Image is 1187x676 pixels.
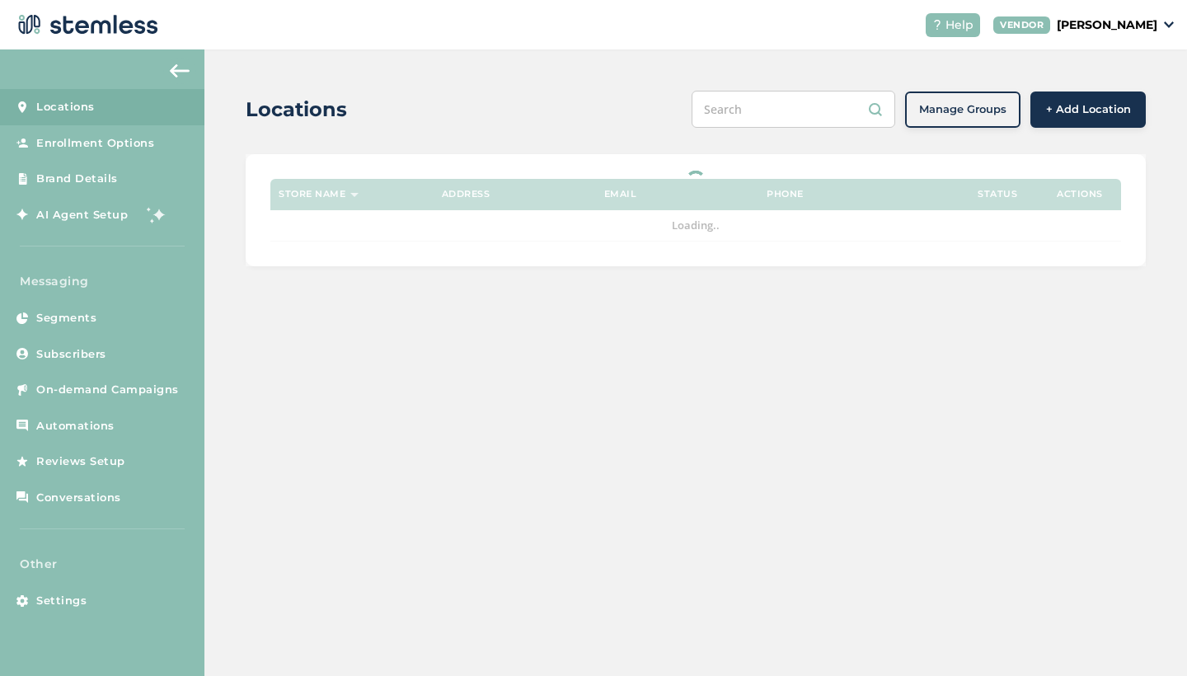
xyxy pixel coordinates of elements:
[36,418,115,434] span: Automations
[932,20,942,30] img: icon-help-white-03924b79.svg
[36,593,87,609] span: Settings
[140,198,173,231] img: glitter-stars-b7820f95.gif
[1030,92,1146,128] button: + Add Location
[919,101,1006,118] span: Manage Groups
[36,171,118,187] span: Brand Details
[993,16,1050,34] div: VENDOR
[36,382,179,398] span: On-demand Campaigns
[36,490,121,506] span: Conversations
[36,99,95,115] span: Locations
[36,207,128,223] span: AI Agent Setup
[1046,101,1131,118] span: + Add Location
[36,135,154,152] span: Enrollment Options
[246,95,347,124] h2: Locations
[170,64,190,77] img: icon-arrow-back-accent-c549486e.svg
[1057,16,1157,34] p: [PERSON_NAME]
[1164,21,1174,28] img: icon_down-arrow-small-66adaf34.svg
[945,16,974,34] span: Help
[692,91,895,128] input: Search
[905,92,1020,128] button: Manage Groups
[13,8,158,41] img: logo-dark-0685b13c.svg
[36,453,125,470] span: Reviews Setup
[36,310,96,326] span: Segments
[36,346,106,363] span: Subscribers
